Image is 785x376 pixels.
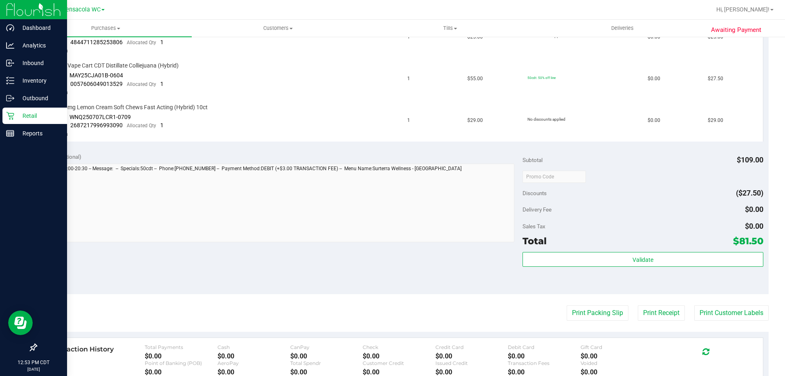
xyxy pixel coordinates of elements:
[14,128,63,138] p: Reports
[6,94,14,102] inline-svg: Outbound
[218,344,290,350] div: Cash
[290,368,363,376] div: $0.00
[363,368,435,376] div: $0.00
[47,62,179,70] span: FT 0.5g Vape Cart CDT Distillate Colliejuana (Hybrid)
[435,352,508,360] div: $0.00
[6,41,14,50] inline-svg: Analytics
[567,305,628,321] button: Print Packing Slip
[523,171,586,183] input: Promo Code
[716,6,769,13] span: Hi, [PERSON_NAME]!
[581,344,653,350] div: Gift Card
[600,25,645,32] span: Deliveries
[70,39,123,45] span: 4844711285253806
[581,360,653,366] div: Voided
[6,59,14,67] inline-svg: Inbound
[736,189,763,197] span: ($27.50)
[290,344,363,350] div: CanPay
[363,344,435,350] div: Check
[6,112,14,120] inline-svg: Retail
[14,93,63,103] p: Outbound
[4,366,63,372] p: [DATE]
[14,23,63,33] p: Dashboard
[160,39,164,45] span: 1
[711,25,761,35] span: Awaiting Payment
[70,72,123,79] span: MAY25CJA01B-0604
[581,352,653,360] div: $0.00
[527,76,556,80] span: 50cdt: 50% off line
[745,222,763,230] span: $0.00
[435,344,508,350] div: Credit Card
[14,41,63,50] p: Analytics
[508,360,581,366] div: Transaction Fees
[708,75,723,83] span: $27.50
[145,360,218,366] div: Point of Banking (POB)
[218,352,290,360] div: $0.00
[70,122,123,128] span: 2687217996993090
[523,235,547,247] span: Total
[218,360,290,366] div: AeroPay
[435,360,508,366] div: Issued Credit
[290,352,363,360] div: $0.00
[508,368,581,376] div: $0.00
[407,75,410,83] span: 1
[581,368,653,376] div: $0.00
[523,206,552,213] span: Delivery Fee
[737,155,763,164] span: $109.00
[192,25,363,32] span: Customers
[523,223,545,230] span: Sales Tax
[632,257,653,263] span: Validate
[47,104,208,111] span: WNA 10mg Lemon Cream Soft Chews Fast Acting (Hybrid) 10ct
[14,76,63,86] p: Inventory
[127,40,156,45] span: Allocated Qty
[364,20,536,37] a: Tills
[363,360,435,366] div: Customer Credit
[467,117,483,124] span: $29.00
[6,77,14,85] inline-svg: Inventory
[20,25,192,32] span: Purchases
[467,75,483,83] span: $55.00
[14,111,63,121] p: Retail
[127,81,156,87] span: Allocated Qty
[708,117,723,124] span: $29.00
[8,311,33,335] iframe: Resource center
[145,352,218,360] div: $0.00
[145,368,218,376] div: $0.00
[62,6,101,13] span: Pensacola WC
[160,122,164,128] span: 1
[6,129,14,137] inline-svg: Reports
[145,344,218,350] div: Total Payments
[70,114,131,120] span: WNQ250707LCR1-0709
[745,205,763,214] span: $0.00
[435,368,508,376] div: $0.00
[127,123,156,128] span: Allocated Qty
[694,305,769,321] button: Print Customer Labels
[290,360,363,366] div: Total Spendr
[508,352,581,360] div: $0.00
[363,352,435,360] div: $0.00
[508,344,581,350] div: Debit Card
[648,75,660,83] span: $0.00
[638,305,685,321] button: Print Receipt
[648,117,660,124] span: $0.00
[523,157,543,163] span: Subtotal
[14,58,63,68] p: Inbound
[523,186,547,200] span: Discounts
[192,20,364,37] a: Customers
[364,25,536,32] span: Tills
[536,20,709,37] a: Deliveries
[20,20,192,37] a: Purchases
[4,359,63,366] p: 12:53 PM CDT
[160,81,164,87] span: 1
[523,252,763,267] button: Validate
[527,117,565,122] span: No discounts applied
[218,368,290,376] div: $0.00
[70,81,123,87] span: 0057606049013529
[733,235,763,247] span: $81.50
[6,24,14,32] inline-svg: Dashboard
[407,117,410,124] span: 1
